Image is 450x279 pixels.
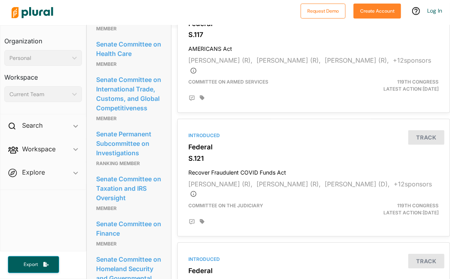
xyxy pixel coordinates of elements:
span: [PERSON_NAME] (D), [325,180,390,188]
div: Latest Action: [DATE] [357,78,444,93]
p: Member [96,239,162,249]
button: Create Account [353,4,401,19]
div: Personal [9,54,69,62]
p: Member [96,204,162,213]
div: Introduced [189,132,439,139]
button: Track [408,130,444,145]
span: Committee on the Judiciary [189,203,264,208]
a: Senate Committee on Taxation and IRS Oversight [96,173,162,204]
p: Member [96,24,162,33]
p: Ranking Member [96,159,162,168]
h3: S.117 [189,31,439,39]
div: Add tags [200,95,205,100]
h4: AMERICANS Act [189,42,439,52]
span: Committee on Armed Services [189,79,269,85]
div: Add Position Statement [189,219,195,225]
div: Current Team [9,90,69,99]
a: Senate Committee on Health Care [96,38,162,60]
div: Add Position Statement [189,95,195,101]
h3: S.121 [189,154,439,162]
span: [PERSON_NAME] (R), [257,56,321,64]
div: Add tags [200,219,205,224]
span: + 12 sponsor s [189,180,432,197]
span: [PERSON_NAME] (R), [257,180,321,188]
h3: Organization [4,30,82,47]
button: Export [8,256,59,273]
a: Request Demo [301,6,346,15]
span: 119th Congress [397,203,439,208]
span: Export [18,261,43,268]
button: Request Demo [301,4,346,19]
div: Latest Action: [DATE] [357,202,444,216]
h4: Recover Fraudulent COVID Funds Act [189,166,439,176]
h3: Federal [189,143,439,151]
span: 119th Congress [397,79,439,85]
div: Introduced [189,256,439,263]
p: Member [96,114,162,123]
a: Senate Permanent Subcommittee on Investigations [96,128,162,159]
span: [PERSON_NAME] (R), [325,56,389,64]
a: Senate Committee on International Trade, Customs, and Global Competitiveness [96,74,162,114]
span: [PERSON_NAME] (R), [189,56,253,64]
h2: Search [22,121,43,130]
p: Member [96,60,162,69]
a: Create Account [353,6,401,15]
span: [PERSON_NAME] (R), [189,180,253,188]
h3: Federal [189,267,439,275]
a: Log In [427,7,442,14]
h3: Workspace [4,66,82,83]
button: Track [408,254,444,268]
a: Senate Committee on Finance [96,218,162,239]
